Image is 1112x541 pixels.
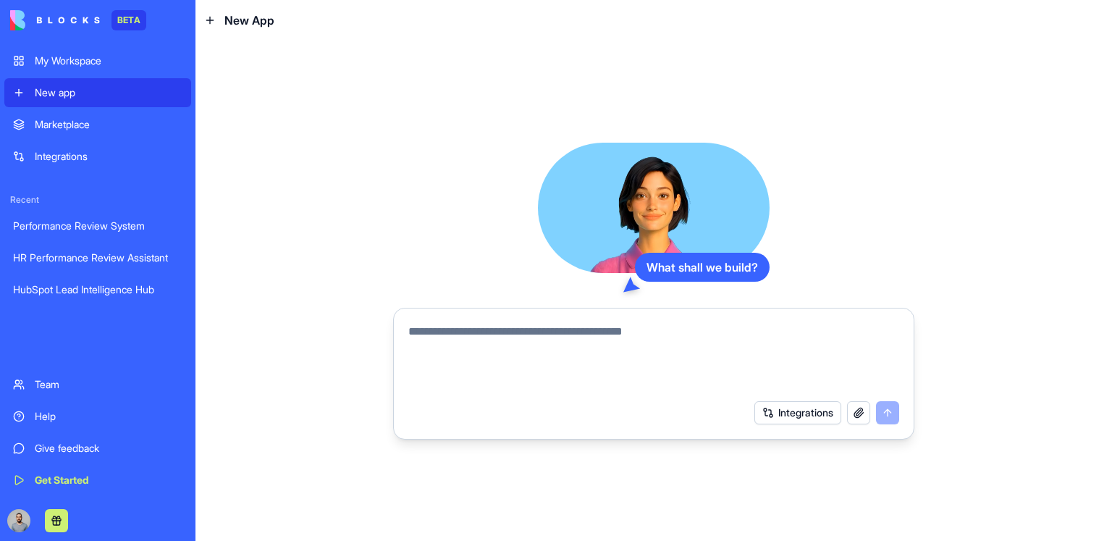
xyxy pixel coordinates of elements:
div: Marketplace [35,117,182,132]
a: HubSpot Lead Intelligence Hub [4,275,191,304]
a: Help [4,402,191,431]
div: HR Performance Review Assistant [13,251,182,265]
div: HubSpot Lead Intelligence Hub [13,282,182,297]
div: Integrations [35,149,182,164]
div: Performance Review System [13,219,182,233]
button: Integrations [754,401,841,424]
a: HR Performance Review Assistant [4,243,191,272]
a: Integrations [4,142,191,171]
a: New app [4,78,191,107]
div: BETA [111,10,146,30]
a: Performance Review System [4,211,191,240]
img: image_123650291_bsq8ao.jpg [7,509,30,532]
a: Marketplace [4,110,191,139]
div: What shall we build? [635,253,770,282]
a: My Workspace [4,46,191,75]
div: My Workspace [35,54,182,68]
span: New App [224,12,274,29]
a: BETA [10,10,146,30]
div: Get Started [35,473,182,487]
a: Team [4,370,191,399]
div: Team [35,377,182,392]
div: Give feedback [35,441,182,456]
span: Recent [4,194,191,206]
a: Get Started [4,466,191,495]
div: Help [35,409,182,424]
img: logo [10,10,100,30]
div: New app [35,85,182,100]
a: Give feedback [4,434,191,463]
